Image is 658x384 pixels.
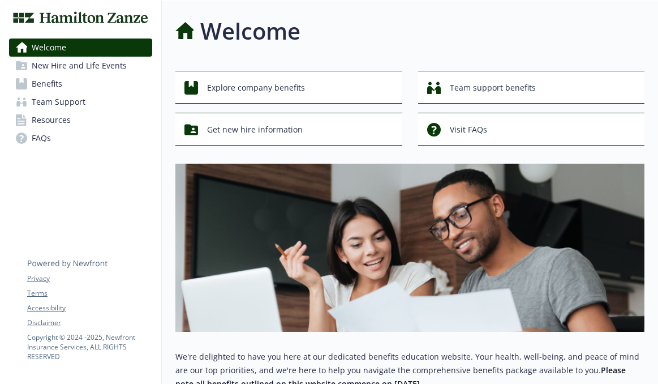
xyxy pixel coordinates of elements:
a: Terms [27,288,152,298]
span: FAQs [32,129,51,147]
button: Explore company benefits [175,71,402,104]
a: Team Support [9,93,152,111]
button: Get new hire information [175,113,402,146]
a: Benefits [9,75,152,93]
button: Team support benefits [418,71,645,104]
button: Visit FAQs [418,113,645,146]
a: FAQs [9,129,152,147]
a: Privacy [27,274,152,284]
a: New Hire and Life Events [9,57,152,75]
a: Welcome [9,39,152,57]
span: New Hire and Life Events [32,57,127,75]
span: Resources [32,111,71,129]
span: Welcome [32,39,66,57]
a: Resources [9,111,152,129]
a: Accessibility [27,303,152,313]
span: Get new hire information [207,119,303,140]
span: Team support benefits [450,77,536,99]
p: Copyright © 2024 - 2025 , Newfront Insurance Services, ALL RIGHTS RESERVED [27,332,152,361]
span: Visit FAQs [450,119,487,140]
span: Team Support [32,93,85,111]
span: Explore company benefits [207,77,305,99]
h1: Welcome [200,14,300,48]
span: Benefits [32,75,62,93]
a: Disclaimer [27,318,152,328]
img: overview page banner [175,164,644,332]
